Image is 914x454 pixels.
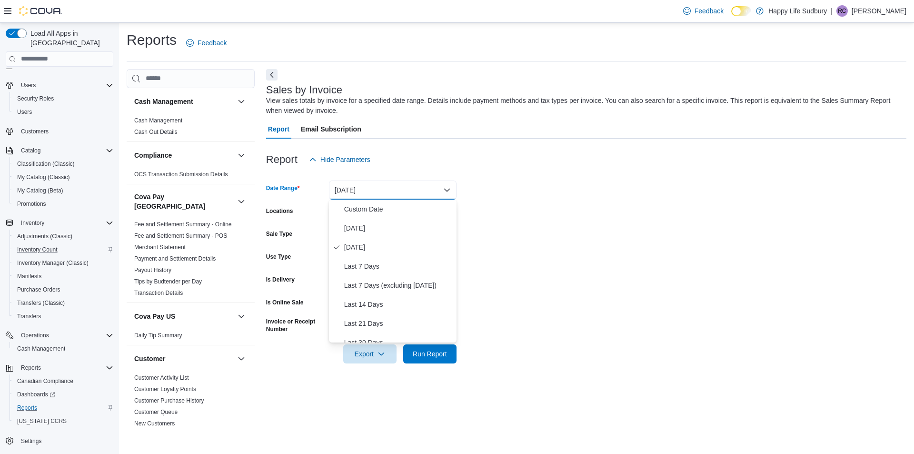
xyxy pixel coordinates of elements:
[13,257,92,269] a: Inventory Manager (Classic)
[10,171,117,184] button: My Catalog (Classic)
[134,151,172,160] h3: Compliance
[134,97,193,106] h3: Cash Management
[10,374,117,388] button: Canadian Compliance
[19,6,62,16] img: Cova
[134,267,171,273] a: Payout History
[10,157,117,171] button: Classification (Classic)
[21,219,44,227] span: Inventory
[134,354,165,363] h3: Customer
[10,92,117,105] button: Security Roles
[17,286,60,293] span: Purchase Orders
[21,364,41,372] span: Reports
[17,391,55,398] span: Dashboards
[17,145,113,156] span: Catalog
[344,280,453,291] span: Last 7 Days (excluding [DATE])
[17,232,72,240] span: Adjustments (Classic)
[13,402,41,414] a: Reports
[134,312,175,321] h3: Cova Pay US
[13,389,113,400] span: Dashboards
[27,29,113,48] span: Load All Apps in [GEOGRAPHIC_DATA]
[266,276,295,283] label: Is Delivery
[127,169,255,184] div: Compliance
[831,5,833,17] p: |
[198,38,227,48] span: Feedback
[13,93,113,104] span: Security Roles
[10,310,117,323] button: Transfers
[731,6,751,16] input: Dark Mode
[21,332,49,339] span: Operations
[10,388,117,401] a: Dashboards
[134,386,196,393] a: Customer Loyalty Points
[127,30,177,50] h1: Reports
[266,154,298,165] h3: Report
[17,362,45,373] button: Reports
[836,5,848,17] div: Roxanne Coutu
[17,345,65,353] span: Cash Management
[17,108,32,116] span: Users
[17,173,70,181] span: My Catalog (Classic)
[2,434,117,447] button: Settings
[17,217,113,229] span: Inventory
[344,242,453,253] span: [DATE]
[17,80,113,91] span: Users
[236,311,247,322] button: Cova Pay US
[10,401,117,414] button: Reports
[266,96,902,116] div: View sales totals by invoice for a specified date range. Details include payment methods and tax ...
[17,217,48,229] button: Inventory
[17,330,53,341] button: Operations
[13,343,69,354] a: Cash Management
[343,344,397,363] button: Export
[134,117,182,124] a: Cash Management
[134,232,227,240] span: Fee and Settlement Summary - POS
[10,296,117,310] button: Transfers (Classic)
[2,124,117,138] button: Customers
[266,69,278,81] button: Next
[10,243,117,256] button: Inventory Count
[134,278,202,285] a: Tips by Budtender per Day
[2,144,117,157] button: Catalog
[134,409,178,415] a: Customer Queue
[852,5,906,17] p: [PERSON_NAME]
[13,185,67,196] a: My Catalog (Beta)
[13,343,113,354] span: Cash Management
[134,420,175,427] a: New Customers
[17,299,65,307] span: Transfers (Classic)
[134,397,204,404] a: Customer Purchase History
[266,84,342,96] h3: Sales by Invoice
[13,284,113,295] span: Purchase Orders
[21,437,41,445] span: Settings
[10,270,117,283] button: Manifests
[17,313,41,320] span: Transfers
[17,125,113,137] span: Customers
[13,375,77,387] a: Canadian Compliance
[134,374,189,382] span: Customer Activity List
[10,342,117,355] button: Cash Management
[17,200,46,208] span: Promotions
[21,128,49,135] span: Customers
[349,344,391,363] span: Export
[10,105,117,119] button: Users
[127,372,255,433] div: Customer
[10,184,117,197] button: My Catalog (Beta)
[134,266,171,274] span: Payout History
[13,172,113,183] span: My Catalog (Classic)
[17,330,113,341] span: Operations
[17,80,40,91] button: Users
[13,257,113,269] span: Inventory Manager (Classic)
[344,203,453,215] span: Custom Date
[768,5,827,17] p: Happy Life Sudbury
[134,255,216,262] span: Payment and Settlement Details
[236,150,247,161] button: Compliance
[13,185,113,196] span: My Catalog (Beta)
[134,97,234,106] button: Cash Management
[134,171,228,178] a: OCS Transaction Submission Details
[266,299,304,306] label: Is Online Sale
[2,216,117,230] button: Inventory
[134,221,232,228] a: Fee and Settlement Summary - Online
[10,230,117,243] button: Adjustments (Classic)
[13,402,113,414] span: Reports
[236,96,247,107] button: Cash Management
[2,361,117,374] button: Reports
